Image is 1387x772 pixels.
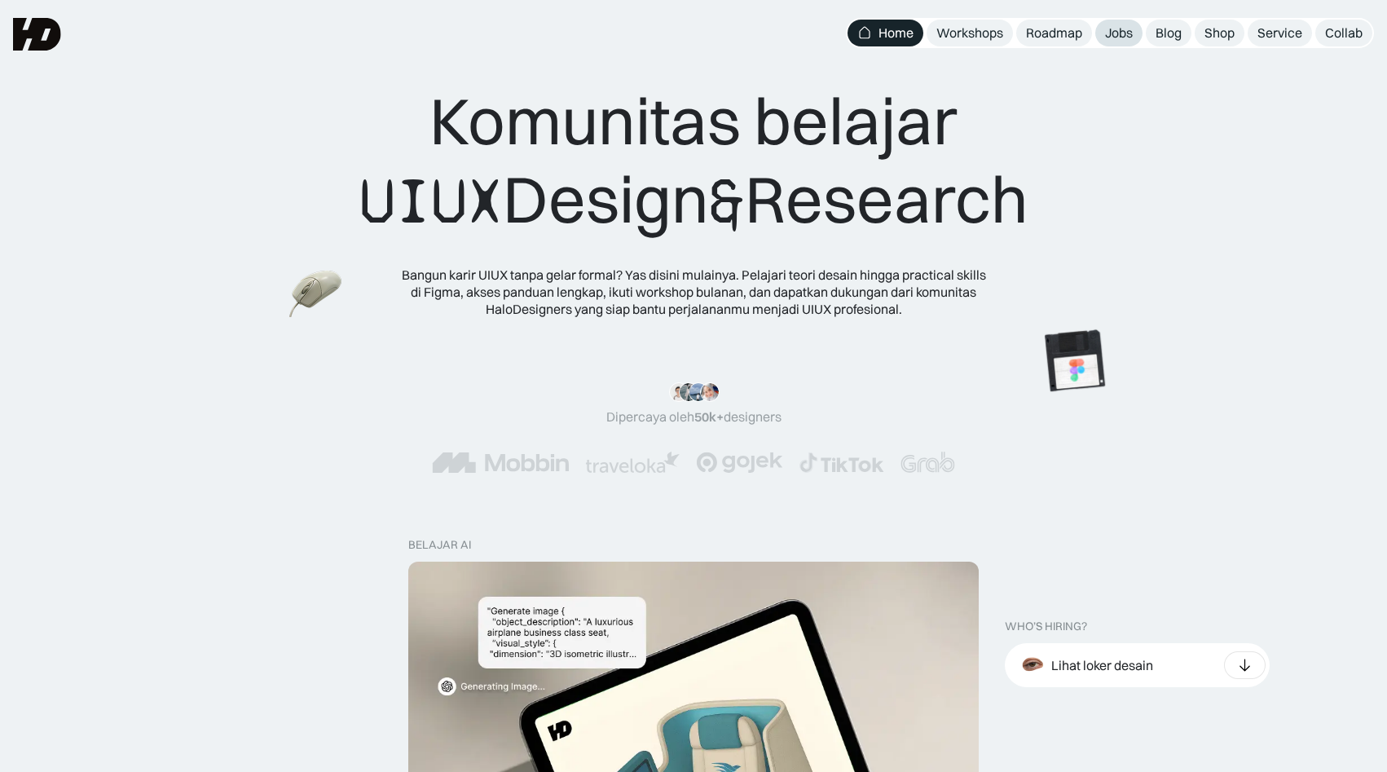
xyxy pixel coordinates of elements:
[1005,620,1087,633] div: WHO’S HIRING?
[359,162,503,240] span: UIUX
[1095,20,1143,46] a: Jobs
[1257,24,1302,42] div: Service
[606,408,782,426] div: Dipercaya oleh designers
[927,20,1013,46] a: Workshops
[1204,24,1235,42] div: Shop
[408,538,471,552] div: belajar ai
[1016,20,1092,46] a: Roadmap
[400,267,987,317] div: Bangun karir UIUX tanpa gelar formal? Yas disini mulainya. Pelajari teori desain hingga practical...
[694,408,724,425] span: 50k+
[1051,657,1153,674] div: Lihat loker desain
[1325,24,1363,42] div: Collab
[1146,20,1191,46] a: Blog
[1026,24,1082,42] div: Roadmap
[359,82,1028,240] div: Komunitas belajar Design Research
[936,24,1003,42] div: Workshops
[709,162,745,240] span: &
[1156,24,1182,42] div: Blog
[848,20,923,46] a: Home
[1248,20,1312,46] a: Service
[1105,24,1133,42] div: Jobs
[878,24,914,42] div: Home
[1195,20,1244,46] a: Shop
[1315,20,1372,46] a: Collab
